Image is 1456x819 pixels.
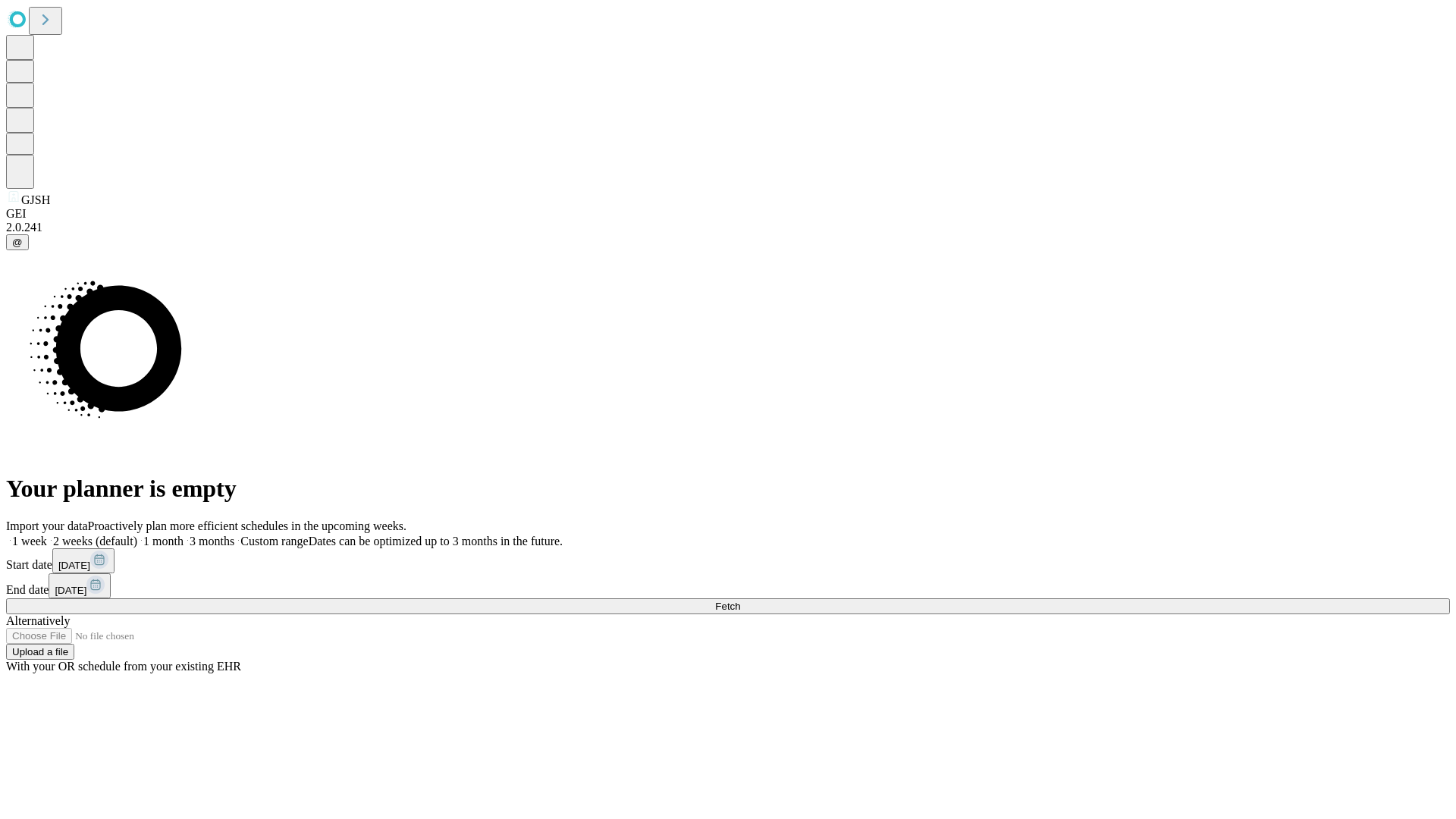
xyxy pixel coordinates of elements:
div: 2.0.241 [6,221,1450,234]
span: 1 month [143,535,184,548]
span: 3 months [190,535,234,548]
button: [DATE] [52,548,115,573]
button: [DATE] [49,573,111,598]
div: End date [6,573,1450,598]
button: Fetch [6,598,1450,614]
div: Start date [6,548,1450,573]
span: [DATE] [58,560,90,571]
span: Fetch [715,601,740,612]
span: 2 weeks (default) [53,535,137,548]
span: With your OR schedule from your existing EHR [6,660,241,673]
span: GJSH [21,193,50,206]
span: Alternatively [6,614,70,627]
span: @ [12,237,23,248]
span: [DATE] [55,585,86,596]
span: Custom range [240,535,308,548]
button: Upload a file [6,644,74,660]
h1: Your planner is empty [6,475,1450,503]
span: 1 week [12,535,47,548]
span: Dates can be optimized up to 3 months in the future. [309,535,563,548]
span: Proactively plan more efficient schedules in the upcoming weeks. [88,519,406,532]
div: GEI [6,207,1450,221]
button: @ [6,234,29,250]
span: Import your data [6,519,88,532]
